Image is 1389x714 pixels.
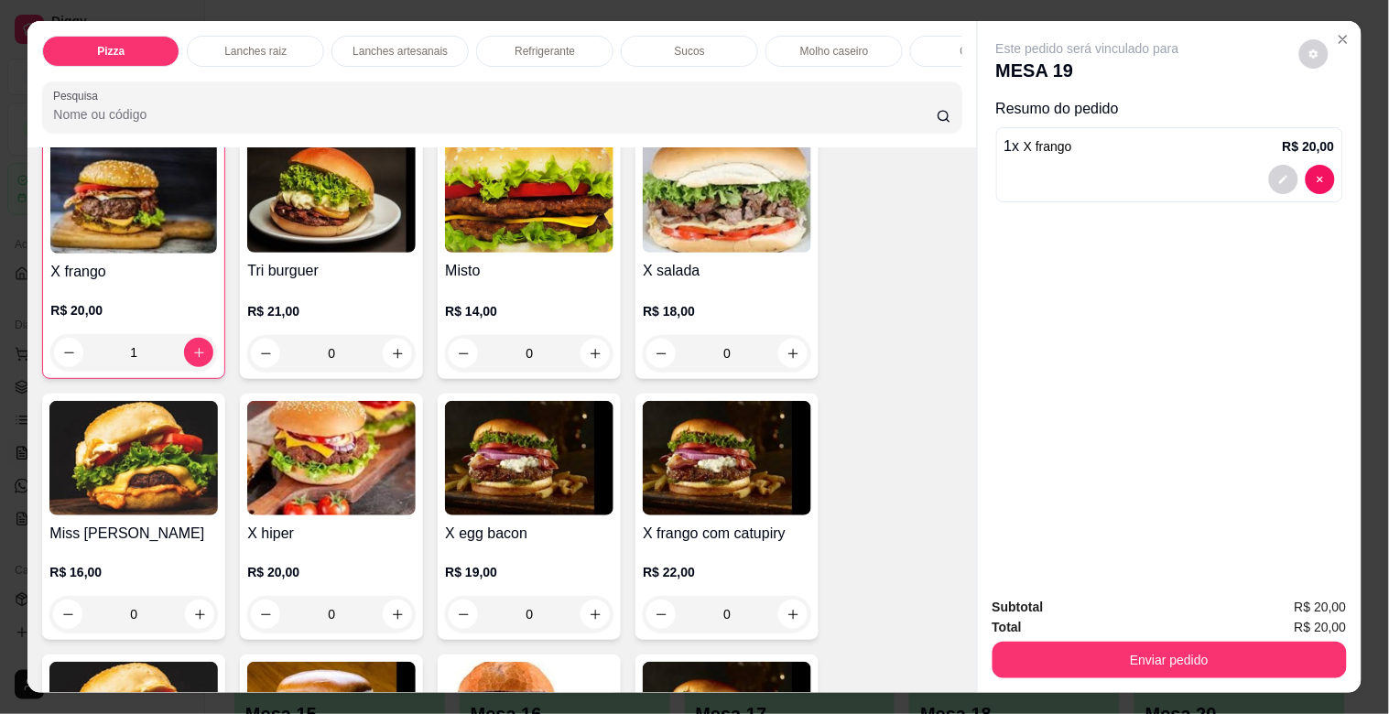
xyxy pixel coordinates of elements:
[353,44,448,59] p: Lanches artesanais
[247,563,416,581] p: R$ 20,00
[49,523,218,545] h4: Miss [PERSON_NAME]
[50,301,217,319] p: R$ 20,00
[515,44,575,59] p: Refrigerante
[960,44,998,59] p: Cerveja
[996,39,1179,58] p: Este pedido será vinculado para
[643,523,811,545] h4: X frango com catupiry
[49,563,218,581] p: R$ 16,00
[675,44,705,59] p: Sucos
[1306,165,1335,194] button: decrease-product-quantity
[247,401,416,515] img: product-image
[247,260,416,282] h4: Tri burguer
[445,523,613,545] h4: X egg bacon
[643,401,811,515] img: product-image
[251,339,280,368] button: decrease-product-quantity
[53,105,937,124] input: Pesquisa
[224,44,287,59] p: Lanches raiz
[1295,617,1347,637] span: R$ 20,00
[445,260,613,282] h4: Misto
[49,401,218,515] img: product-image
[993,620,1022,634] strong: Total
[445,563,613,581] p: R$ 19,00
[53,88,104,103] label: Pesquisa
[1299,39,1329,69] button: decrease-product-quantity
[247,523,416,545] h4: X hiper
[1024,139,1072,154] span: X frango
[247,302,416,320] p: R$ 21,00
[1269,165,1298,194] button: decrease-product-quantity
[1329,25,1358,54] button: Close
[996,58,1179,83] p: MESA 19
[1295,597,1347,617] span: R$ 20,00
[247,138,416,253] img: product-image
[1283,137,1335,156] p: R$ 20,00
[993,600,1044,614] strong: Subtotal
[800,44,869,59] p: Molho caseiro
[1004,135,1072,157] p: 1 x
[445,401,613,515] img: product-image
[643,138,811,253] img: product-image
[996,98,1343,120] p: Resumo do pedido
[993,642,1347,678] button: Enviar pedido
[50,139,217,254] img: product-image
[50,261,217,283] h4: X frango
[643,563,811,581] p: R$ 22,00
[445,302,613,320] p: R$ 14,00
[445,138,613,253] img: product-image
[97,44,125,59] p: Pizza
[643,260,811,282] h4: X salada
[383,339,412,368] button: increase-product-quantity
[643,302,811,320] p: R$ 18,00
